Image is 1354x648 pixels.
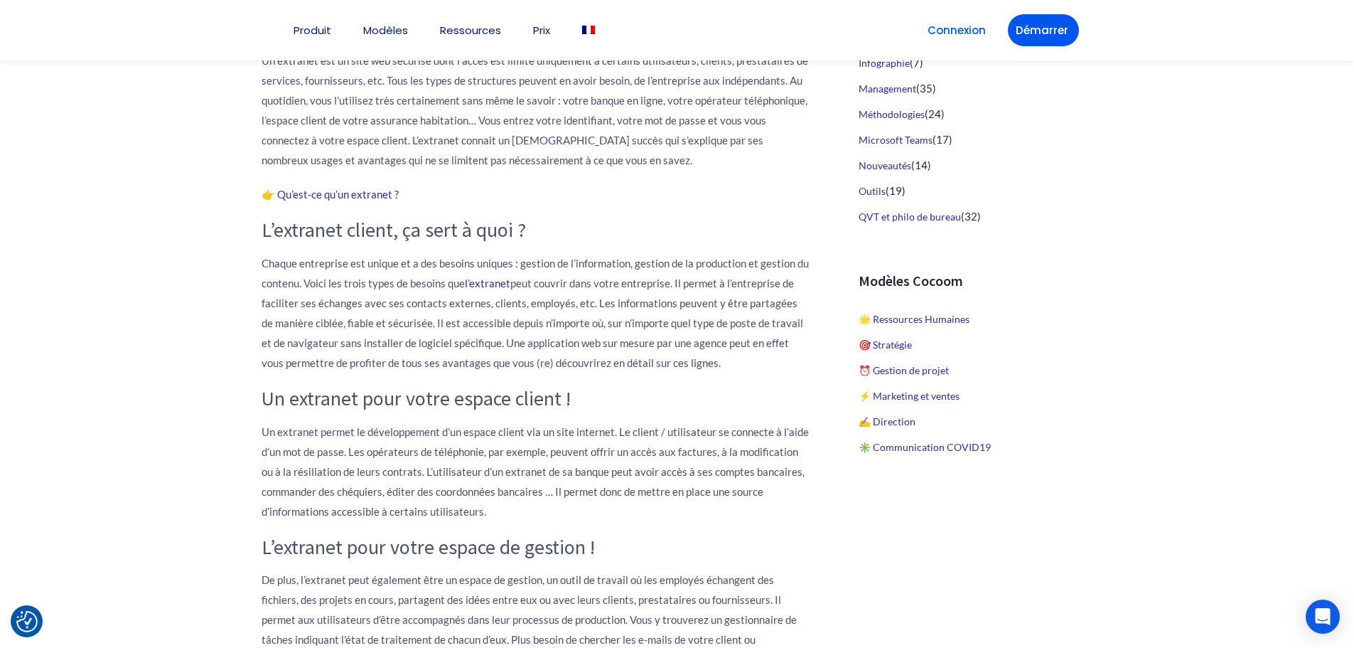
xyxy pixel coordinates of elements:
[16,611,38,632] button: Consent Preferences
[262,536,809,560] h3: L’extranet pour votre espace de gestion !
[262,188,399,201] a: 👉 Qu’est-ce qu’un extranet ?
[294,25,331,36] a: Produit
[859,185,886,197] a: Outils
[859,83,916,95] a: Management
[859,211,961,223] a: QVT et philo de bureau
[16,611,38,632] img: Revisit consent button
[1306,600,1340,634] div: Open Intercom Messenger
[859,441,991,453] a: ✳️ Communication COVID19
[920,14,994,46] a: Connexion
[859,339,912,351] a: 🎯 Stratégie
[859,134,933,146] a: Microsoft Teams
[582,26,595,34] img: Français
[859,108,925,120] a: Méthodologies
[859,313,969,325] a: 🌟 Ressources Humaines
[859,127,1093,153] li: (17)
[533,25,550,36] a: Prix
[859,57,910,69] a: Infographie
[859,153,1093,179] li: (14)
[859,102,1093,127] li: (24)
[859,51,1093,76] li: (7)
[440,25,501,36] a: Ressources
[859,204,1093,230] li: (32)
[859,364,949,376] a: ⏰ Gestion de projet
[859,159,911,171] a: Nouveautés
[1008,14,1079,46] a: Démarrer
[859,179,1093,204] li: (19)
[262,387,809,411] h3: Un extranet pour votre espace client !
[262,218,809,243] h3: L’extranet client, ça sert à quoi ?
[262,422,809,521] p: Un extranet permet le développement d’un espace client via un site internet. Le client / utilisat...
[262,51,809,170] p: Un extranet est un site web sécurisé dont l’accès est limité uniquement à certains utilisateurs, ...
[859,272,1093,290] h3: Modèles Cocoom
[859,390,960,402] a: ⚡️ Marketing et ventes
[262,253,809,373] p: Chaque entreprise est unique et a des besoins uniques : gestion de l’information, gestion de la p...
[859,415,915,427] a: ✍️ Direction
[363,25,408,36] a: Modèles
[859,76,1093,102] li: (35)
[465,277,510,290] a: l’extranet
